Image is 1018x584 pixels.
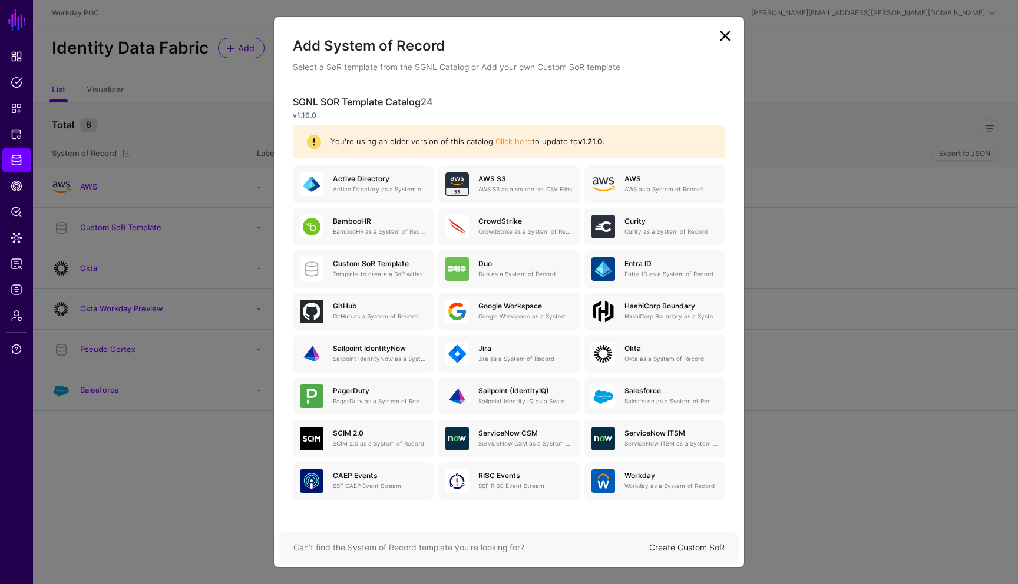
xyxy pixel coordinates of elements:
h5: Salesforce [624,387,718,395]
strong: v1.16.0 [293,111,316,120]
img: svg+xml;base64,PHN2ZyB3aWR0aD0iNjQiIGhlaWdodD0iNjQiIHZpZXdCb3g9IjAgMCA2NCA2NCIgZmlsbD0ibm9uZSIgeG... [445,172,469,196]
a: CrowdStrikeCrowdStrike as a System of Record [438,208,579,245]
h5: AWS S3 [478,175,572,183]
p: Active Directory as a System of Record [333,185,427,194]
p: HashiCorp Boundary as a System of Record [624,312,718,321]
h5: Custom SoR Template [333,260,427,268]
p: Sailpoint IdentityNow as a System of Record [333,354,427,363]
p: Workday as a System of Record [624,482,718,490]
p: Google Workspace as a System of Record [478,312,572,321]
a: ServiceNow ITSMServiceNow ITSM as a System of Record [584,420,725,457]
p: PagerDuty as a System of Record [333,397,427,406]
a: CAEP EventsSSF CAEP Event Stream [293,462,434,500]
img: svg+xml;base64,PHN2ZyB3aWR0aD0iNjQiIGhlaWdodD0iNjQiIHZpZXdCb3g9IjAgMCA2NCA2NCIgZmlsbD0ibm9uZSIgeG... [591,215,615,238]
strong: v1.21.0 [578,137,603,146]
img: svg+xml;base64,PHN2ZyB3aWR0aD0iNjQiIGhlaWdodD0iNjQiIHZpZXdCb3g9IjAgMCA2NCA2NCIgZmlsbD0ibm9uZSIgeG... [445,469,469,493]
h5: Sailpoint (IdentityIQ) [478,387,572,395]
h5: Entra ID [624,260,718,268]
img: svg+xml;base64,PHN2ZyB3aWR0aD0iNjQiIGhlaWdodD0iNjQiIHZpZXdCb3g9IjAgMCA2NCA2NCIgZmlsbD0ibm9uZSIgeG... [300,172,323,196]
a: JiraJira as a System of Record [438,335,579,373]
h5: Okta [624,344,718,353]
h5: BambooHR [333,217,427,225]
img: svg+xml;base64,PHN2ZyB3aWR0aD0iNjQiIGhlaWdodD0iNjQiIHZpZXdCb3g9IjAgMCA2NCA2NCIgZmlsbD0ibm9uZSIgeG... [445,427,469,450]
h5: SCIM 2.0 [333,429,427,437]
h5: Workday [624,472,718,480]
a: ServiceNow CSMServiceNow CSM as a System of Record [438,420,579,457]
h5: CAEP Events [333,472,427,480]
img: svg+xml;base64,PHN2ZyB3aWR0aD0iNjQiIGhlaWdodD0iNjQiIHZpZXdCb3g9IjAgMCA2NCA2NCIgZmlsbD0ibm9uZSIgeG... [591,384,615,408]
a: RISC EventsSSF RISC Event Stream [438,462,579,500]
img: svg+xml;base64,PHN2ZyB3aWR0aD0iNjQiIGhlaWdodD0iNjQiIHZpZXdCb3g9IjAgMCA2NCA2NCIgZmlsbD0ibm9uZSIgeG... [591,257,615,281]
a: AWS S3AWS S3 as a source for CSV Files [438,165,579,203]
img: svg+xml;base64,PHN2ZyB3aWR0aD0iNjQiIGhlaWdodD0iNjQiIHZpZXdCb3g9IjAgMCA2NCA2NCIgZmlsbD0ibm9uZSIgeG... [300,215,323,238]
p: AWS as a System of Record [624,185,718,194]
a: Create Custom SoR [649,542,725,552]
a: Entra IDEntra ID as a System of Record [584,250,725,288]
h2: Add System of Record [293,36,725,56]
img: svg+xml;base64,PHN2ZyB3aWR0aD0iNjQiIGhlaWdodD0iNjQiIHZpZXdCb3g9IjAgMCA2NCA2NCIgZmlsbD0ibm9uZSIgeG... [300,469,323,493]
h5: RISC Events [478,472,572,480]
h5: Jira [478,344,572,353]
img: svg+xml;base64,PHN2ZyB3aWR0aD0iNjQiIGhlaWdodD0iNjQiIHZpZXdCb3g9IjAgMCA2NCA2NCIgZmlsbD0ibm9uZSIgeG... [591,469,615,493]
a: OktaOkta as a System of Record [584,335,725,373]
img: svg+xml;base64,PHN2ZyB3aWR0aD0iNjQiIGhlaWdodD0iNjQiIHZpZXdCb3g9IjAgMCA2NCA2NCIgZmlsbD0ibm9uZSIgeG... [300,384,323,408]
p: SSF RISC Event Stream [478,482,572,490]
a: Active DirectoryActive Directory as a System of Record [293,165,434,203]
h5: ServiceNow ITSM [624,429,718,437]
p: ServiceNow CSM as a System of Record [478,439,572,448]
a: WorkdayWorkday as a System of Record [584,462,725,500]
h5: CrowdStrike [478,217,572,225]
a: Google WorkspaceGoogle Workspace as a System of Record [438,293,579,330]
h5: Sailpoint IdentityNow [333,344,427,353]
p: Jira as a System of Record [478,354,572,363]
p: BambooHR as a System of Record [333,227,427,236]
a: BambooHRBambooHR as a System of Record [293,208,434,245]
div: Can’t find the System of Record template you’re looking for? [293,541,649,553]
img: svg+xml;base64,PHN2ZyB4bWxucz0iaHR0cDovL3d3dy53My5vcmcvMjAwMC9zdmciIHhtbG5zOnhsaW5rPSJodHRwOi8vd3... [591,172,615,196]
a: DuoDuo as a System of Record [438,250,579,288]
h5: PagerDuty [333,387,427,395]
p: GitHub as a System of Record [333,312,427,321]
h5: AWS [624,175,718,183]
a: SCIM 2.0SCIM 2.0 as a System of Record [293,420,434,457]
a: Custom SoR TemplateTemplate to create a SoR without any entities, attributes or relationships. On... [293,250,434,288]
a: HashiCorp BoundaryHashiCorp Boundary as a System of Record [584,293,725,330]
p: SCIM 2.0 as a System of Record [333,439,427,448]
a: PagerDutyPagerDuty as a System of Record [293,377,434,415]
img: svg+xml;base64,PHN2ZyB3aWR0aD0iNjQiIGhlaWdodD0iNjQiIHZpZXdCb3g9IjAgMCA2NCA2NCIgZmlsbD0ibm9uZSIgeG... [445,257,469,281]
img: svg+xml;base64,PHN2ZyB3aWR0aD0iNjQiIGhlaWdodD0iNjQiIHZpZXdCb3g9IjAgMCA2NCA2NCIgZmlsbD0ibm9uZSIgeG... [591,342,615,366]
h5: Google Workspace [478,302,572,310]
img: svg+xml;base64,PHN2ZyB3aWR0aD0iNjQiIGhlaWdodD0iNjQiIHZpZXdCb3g9IjAgMCA2NCA2NCIgZmlsbD0ibm9uZSIgeG... [300,427,323,450]
p: Template to create a SoR without any entities, attributes or relationships. Once created, you can... [333,270,427,278]
p: Sailpoint Identity IQ as a System of Record [478,397,572,406]
h5: Active Directory [333,175,427,183]
h3: SGNL SOR Template Catalog [293,97,725,108]
span: 24 [421,96,433,108]
a: SalesforceSalesforce as a System of Record [584,377,725,415]
img: svg+xml;base64,PHN2ZyB3aWR0aD0iNjQiIGhlaWdodD0iNjQiIHZpZXdCb3g9IjAgMCA2NCA2NCIgZmlsbD0ibm9uZSIgeG... [300,342,323,366]
img: svg+xml;base64,PHN2ZyB3aWR0aD0iNjQiIGhlaWdodD0iNjQiIHZpZXdCb3g9IjAgMCA2NCA2NCIgZmlsbD0ibm9uZSIgeG... [445,215,469,238]
p: AWS S3 as a source for CSV Files [478,185,572,194]
p: Select a SoR template from the SGNL Catalog or Add your own Custom SoR template [293,61,725,73]
p: ServiceNow ITSM as a System of Record [624,439,718,448]
a: AWSAWS as a System of Record [584,165,725,203]
img: svg+xml;base64,PHN2ZyB3aWR0aD0iNjQiIGhlaWdodD0iNjQiIHZpZXdCb3g9IjAgMCA2NCA2NCIgZmlsbD0ibm9uZSIgeG... [591,427,615,450]
p: Okta as a System of Record [624,354,718,363]
p: Duo as a System of Record [478,270,572,278]
a: Sailpoint (IdentityIQ)Sailpoint Identity IQ as a System of Record [438,377,579,415]
a: CurityCurity as a System of Record [584,208,725,245]
a: Click here [495,137,532,146]
p: Salesforce as a System of Record [624,397,718,406]
h5: GitHub [333,302,427,310]
h5: ServiceNow CSM [478,429,572,437]
img: svg+xml;base64,PHN2ZyB3aWR0aD0iNjQiIGhlaWdodD0iNjQiIHZpZXdCb3g9IjAgMCA2NCA2NCIgZmlsbD0ibm9uZSIgeG... [300,300,323,323]
p: Curity as a System of Record [624,227,718,236]
h5: HashiCorp Boundary [624,302,718,310]
h5: Curity [624,217,718,225]
img: svg+xml;base64,PHN2ZyB4bWxucz0iaHR0cDovL3d3dy53My5vcmcvMjAwMC9zdmciIHdpZHRoPSIxMDBweCIgaGVpZ2h0PS... [591,300,615,323]
p: Entra ID as a System of Record [624,270,718,278]
p: SSF CAEP Event Stream [333,482,427,490]
a: Sailpoint IdentityNowSailpoint IdentityNow as a System of Record [293,335,434,373]
div: You're using an older version of this catalog. to update to . [321,136,711,148]
h5: Duo [478,260,572,268]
